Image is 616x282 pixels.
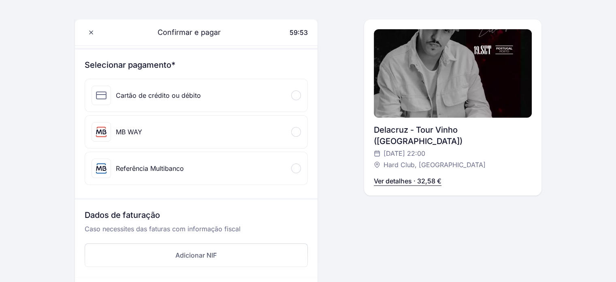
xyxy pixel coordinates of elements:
h3: Dados de faturação [85,209,308,224]
h3: Selecionar pagamento* [85,59,308,71]
span: Confirmar e pagar [148,27,221,38]
p: Ver detalhes · 32,58 € [374,176,441,186]
div: Delacruz - Tour Vinho ([GEOGRAPHIC_DATA]) [374,124,532,147]
span: Hard Club, [GEOGRAPHIC_DATA] [384,160,486,170]
div: Cartão de crédito ou débito [116,90,201,100]
p: Caso necessites das faturas com informação fiscal [85,224,308,240]
span: [DATE] 22:00 [384,149,425,158]
div: MB WAY [116,127,142,137]
div: Referência Multibanco [116,164,184,173]
button: Adicionar NIF [85,243,308,267]
span: 59:53 [290,28,308,37]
